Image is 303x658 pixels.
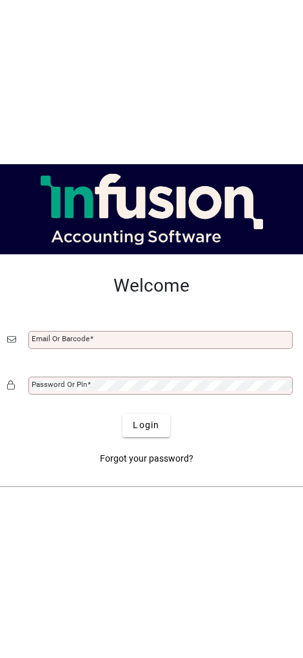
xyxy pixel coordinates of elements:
span: Forgot your password? [100,452,193,465]
button: Login [122,414,170,437]
span: Login [133,418,159,432]
mat-label: Email or Barcode [32,334,90,343]
mat-label: Password or Pin [32,380,87,389]
h2: Welcome [7,275,296,297]
a: Forgot your password? [95,447,199,471]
